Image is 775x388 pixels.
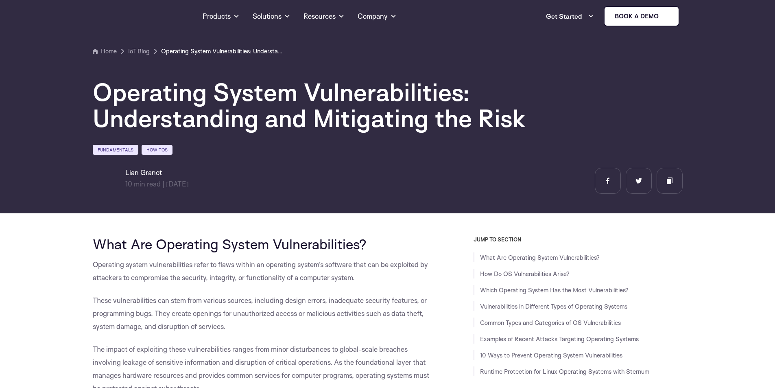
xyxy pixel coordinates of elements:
a: Solutions [253,2,290,31]
a: How Do OS Vulnerabilities Arise? [480,270,570,278]
h1: Operating System Vulnerabilities: Understanding and Mitigating the Risk [93,79,581,131]
a: What Are Operating System Vulnerabilities? [480,254,600,261]
a: Runtime Protection for Linux Operating Systems with Sternum [480,368,649,375]
img: Lian Granot [93,168,119,194]
a: Vulnerabilities in Different Types of Operating Systems [480,303,627,310]
a: Common Types and Categories of OS Vulnerabilities [480,319,621,327]
span: What Are Operating System Vulnerabilities? [93,235,367,252]
a: Company [358,2,397,31]
img: sternum iot [662,13,668,20]
a: Resources [303,2,345,31]
a: Examples of Recent Attacks Targeting Operating Systems [480,335,639,343]
a: IoT Blog [128,46,150,56]
span: 10 [125,180,132,188]
a: Get Started [546,8,594,24]
span: Operating system vulnerabilities refer to flaws within an operating system’s software that can be... [93,260,428,282]
a: 10 Ways to Prevent Operating System Vulnerabilities [480,351,622,359]
a: How Tos [142,145,172,155]
a: Home [93,46,117,56]
a: Book a demo [604,6,679,26]
span: These vulnerabilities can stem from various sources, including design errors, inadequate security... [93,296,427,331]
h6: Lian Granot [125,168,189,178]
a: Which Operating System Has the Most Vulnerabilities? [480,286,629,294]
a: Products [203,2,240,31]
a: Fundamentals [93,145,138,155]
a: Operating System Vulnerabilities: Understanding and Mitigating the Risk [161,46,283,56]
span: min read | [125,180,164,188]
span: [DATE] [166,180,189,188]
h3: JUMP TO SECTION [474,236,683,243]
